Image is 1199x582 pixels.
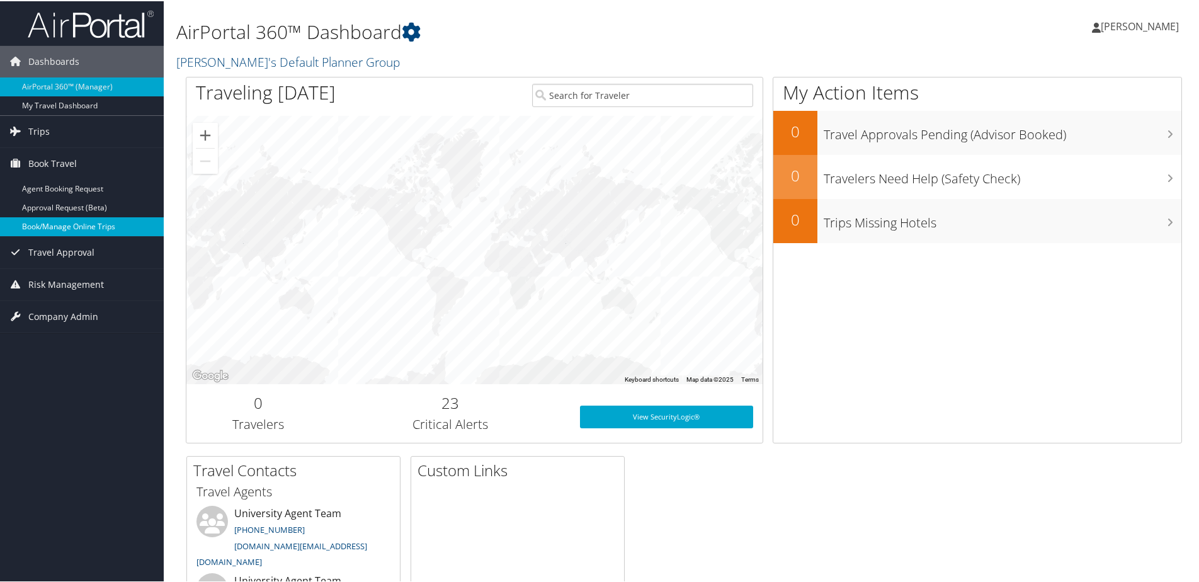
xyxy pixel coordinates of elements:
[773,208,817,229] h2: 0
[193,122,218,147] button: Zoom in
[741,375,759,382] a: Terms (opens in new tab)
[196,78,336,105] h1: Traveling [DATE]
[28,268,104,299] span: Risk Management
[773,164,817,185] h2: 0
[28,147,77,178] span: Book Travel
[340,414,561,432] h3: Critical Alerts
[28,115,50,146] span: Trips
[176,52,403,69] a: [PERSON_NAME]'s Default Planner Group
[418,459,624,480] h2: Custom Links
[340,391,561,413] h2: 23
[193,459,400,480] h2: Travel Contacts
[190,367,231,383] img: Google
[196,391,321,413] h2: 0
[773,198,1181,242] a: 0Trips Missing Hotels
[196,482,390,499] h3: Travel Agents
[190,367,231,383] a: Open this area in Google Maps (opens a new window)
[176,18,853,44] h1: AirPortal 360™ Dashboard
[824,163,1181,186] h3: Travelers Need Help (Safety Check)
[234,523,305,534] a: [PHONE_NUMBER]
[773,154,1181,198] a: 0Travelers Need Help (Safety Check)
[773,120,817,141] h2: 0
[28,236,94,267] span: Travel Approval
[1092,6,1191,44] a: [PERSON_NAME]
[190,505,397,572] li: University Agent Team
[196,539,367,567] a: [DOMAIN_NAME][EMAIL_ADDRESS][DOMAIN_NAME]
[773,78,1181,105] h1: My Action Items
[193,147,218,173] button: Zoom out
[686,375,734,382] span: Map data ©2025
[532,83,753,106] input: Search for Traveler
[28,8,154,38] img: airportal-logo.png
[625,374,679,383] button: Keyboard shortcuts
[580,404,753,427] a: View SecurityLogic®
[824,207,1181,231] h3: Trips Missing Hotels
[196,414,321,432] h3: Travelers
[28,300,98,331] span: Company Admin
[824,118,1181,142] h3: Travel Approvals Pending (Advisor Booked)
[28,45,79,76] span: Dashboards
[1101,18,1179,32] span: [PERSON_NAME]
[773,110,1181,154] a: 0Travel Approvals Pending (Advisor Booked)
